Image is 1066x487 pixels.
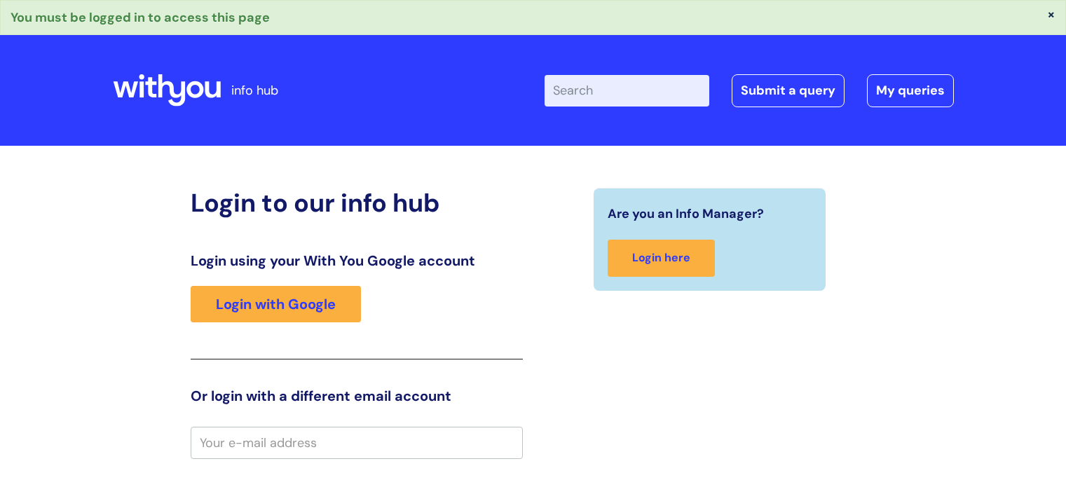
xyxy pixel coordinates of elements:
[231,79,278,102] p: info hub
[191,286,361,322] a: Login with Google
[732,74,845,107] a: Submit a query
[191,252,523,269] h3: Login using your With You Google account
[608,240,715,277] a: Login here
[545,75,709,106] input: Search
[191,387,523,404] h3: Or login with a different email account
[1047,8,1055,20] button: ×
[191,427,523,459] input: Your e-mail address
[867,74,954,107] a: My queries
[608,203,764,225] span: Are you an Info Manager?
[191,188,523,218] h2: Login to our info hub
